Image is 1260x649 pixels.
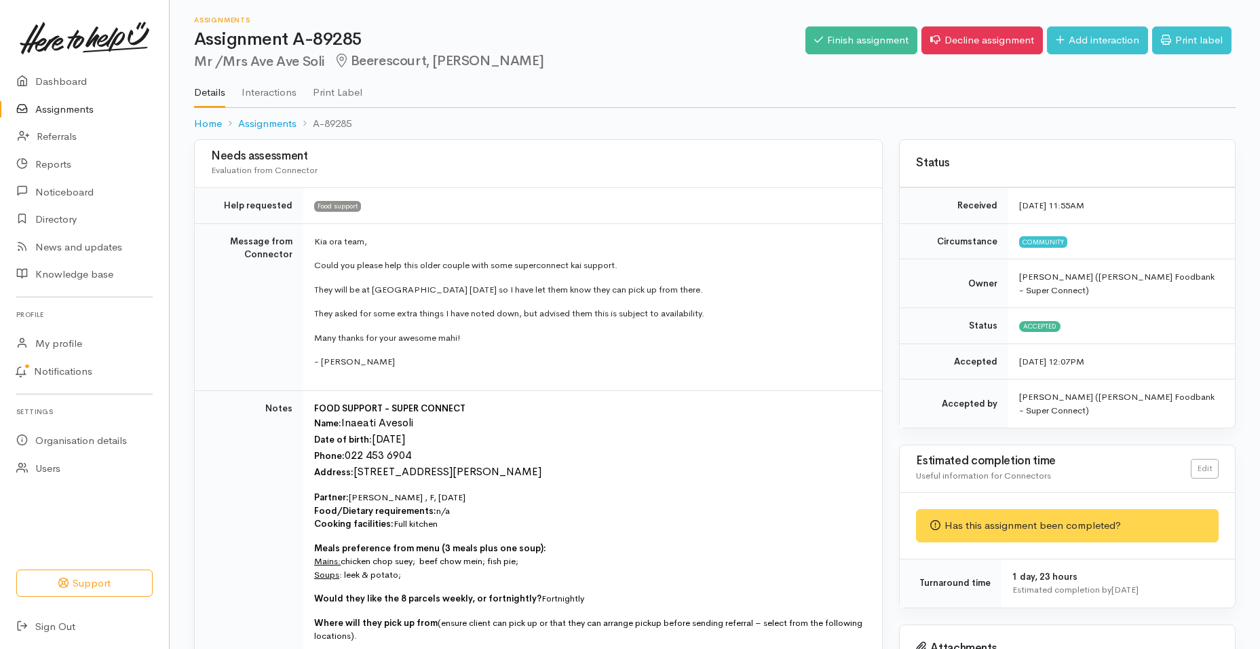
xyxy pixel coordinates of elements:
[314,617,438,629] span: Where will they pick up from
[314,593,541,604] span: Would they like the 8 parcels weekly, or fortnightly?
[354,464,541,479] font: [STREET_ADDRESS][PERSON_NAME]
[314,355,866,369] p: - [PERSON_NAME]
[1111,584,1139,595] time: [DATE]
[314,492,349,503] span: Partner:
[1191,459,1219,479] a: Edit
[900,188,1008,224] td: Received
[314,592,866,606] p: Fortnightly
[238,116,297,132] a: Assignments
[194,30,805,50] h1: Assignment A-89285
[314,569,339,580] u: Soups
[194,116,222,132] a: Home
[1019,321,1061,332] span: Accepted
[314,555,341,567] u: Mains:
[900,559,1001,608] td: Turnaround time
[194,69,225,108] a: Details
[195,223,303,390] td: Message from Connector
[211,164,318,176] span: Evaluation from Connector
[313,69,362,107] a: Print Label
[900,344,1008,379] td: Accepted
[314,505,436,517] span: Food/Dietary requirements:
[16,403,153,421] h6: Settings
[314,201,361,212] span: Food support
[341,415,413,430] font: Inaeati Avesoli
[314,555,518,567] span: chicken chop suey; beef chow mein; fish pie;
[314,542,546,554] span: Meals preference from menu (3 meals plus one soup):
[314,491,866,531] p: [PERSON_NAME] , F, [DATE] n/a Full kitchen
[916,509,1219,542] div: Has this assignment been completed?
[1019,236,1067,247] span: Community
[314,307,866,320] p: They asked for some extra things I have noted down, but advised them this is subject to availabil...
[211,150,866,163] h3: Needs assessment
[314,434,372,445] span: Date of birth:
[314,331,866,345] p: Many thanks for your awesome mahi!
[1012,571,1077,582] span: 1 day, 23 hours
[372,432,405,446] font: [DATE]
[916,470,1051,481] span: Useful information for Connectors
[314,518,394,530] span: Cooking facilities:
[194,54,805,69] h2: Mr /Mrs Ave Ave Soli
[314,616,866,643] p: (ensure client can pick up or that they can arrange pickup before sending referral – select from ...
[900,379,1008,428] td: Accepted by
[1152,26,1232,54] a: Print label
[1012,583,1219,597] div: Estimated completion by
[242,69,297,107] a: Interactions
[297,116,351,132] li: A-89285
[1008,379,1235,428] td: [PERSON_NAME] ([PERSON_NAME] Foodbank - Super Connect)
[195,188,303,224] td: Help requested
[194,108,1236,140] nav: breadcrumb
[314,466,354,478] span: Address:
[314,403,465,414] span: FOOD SUPPORT - SUPER CONNECT
[916,455,1191,468] h3: Estimated completion time
[1019,200,1084,211] time: [DATE] 11:55AM
[16,570,153,597] button: Support
[900,259,1008,308] td: Owner
[900,223,1008,259] td: Circumstance
[1019,356,1084,367] time: [DATE] 12:07PM
[1019,271,1215,296] span: [PERSON_NAME] ([PERSON_NAME] Foodbank - Super Connect)
[1047,26,1148,54] a: Add interaction
[333,52,543,69] span: Beerescourt, [PERSON_NAME]
[314,259,866,272] p: Could you please help this older couple with some superconnect kai support.
[314,235,866,248] p: Kia ora team,
[314,283,866,297] p: They will be at [GEOGRAPHIC_DATA] [DATE] so I have let them know they can pick up from there.
[916,157,1219,170] h3: Status
[314,450,345,462] span: Phone:
[805,26,917,54] a: Finish assignment
[194,16,805,24] h6: Assignments
[900,308,1008,344] td: Status
[314,418,341,429] span: Name:
[16,305,153,324] h6: Profile
[314,569,401,580] span: : leek & potato;
[345,448,411,462] font: 022 453 6904
[921,26,1043,54] a: Decline assignment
